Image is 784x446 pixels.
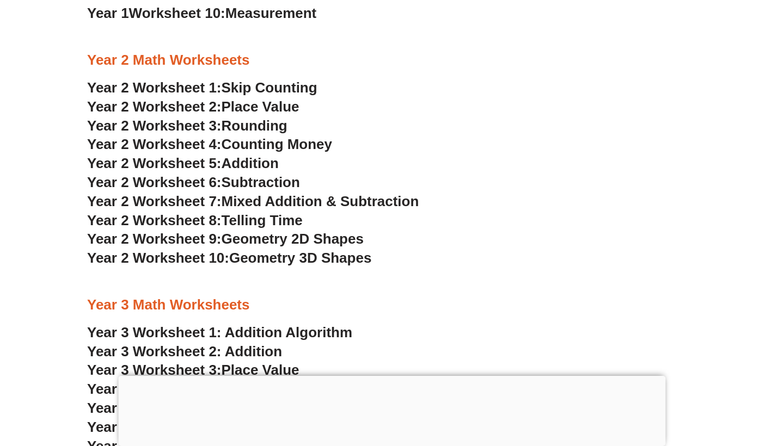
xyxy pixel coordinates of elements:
a: Year 3 Worksheet 4: Rounding [87,381,291,397]
span: Year 2 Worksheet 7: [87,193,222,209]
a: Year 3 Worksheet 1: Addition Algorithm [87,324,352,340]
h3: Year 2 Math Worksheets [87,51,697,70]
span: Skip Counting [222,79,317,96]
span: Addition [222,155,279,171]
span: Rounding [222,117,287,134]
span: Year 2 Worksheet 8: [87,212,222,228]
a: Year 1Worksheet 10:Measurement [87,5,316,21]
a: Year 2 Worksheet 8:Telling Time [87,212,303,228]
span: Year 3 Worksheet 3: [87,362,222,378]
span: Mixed Addition & Subtraction [222,193,419,209]
span: Year 2 Worksheet 6: [87,174,222,190]
a: Year 2 Worksheet 9:Geometry 2D Shapes [87,231,364,247]
span: Year 2 Worksheet 5: [87,155,222,171]
a: Year 2 Worksheet 5:Addition [87,155,279,171]
iframe: Chat Widget [597,323,784,446]
h3: Year 3 Math Worksheets [87,296,697,314]
span: Counting Money [222,136,333,152]
iframe: Advertisement [119,376,666,443]
span: Year 2 Worksheet 9: [87,231,222,247]
a: Year 3 Worksheet 2: Addition [87,343,282,360]
a: Year 2 Worksheet 3:Rounding [87,117,287,134]
a: Year 2 Worksheet 10:Geometry 3D Shapes [87,250,371,266]
span: Telling Time [222,212,303,228]
span: Year 2 Worksheet 2: [87,98,222,115]
a: Year 2 Worksheet 4:Counting Money [87,136,332,152]
a: Year 3 Worksheet 6: Subtraction [87,419,304,435]
a: Year 3 Worksheet 3:Place Value [87,362,299,378]
a: Year 2 Worksheet 1:Skip Counting [87,79,317,96]
span: Measurement [225,5,317,21]
span: Subtraction [222,174,300,190]
span: Place Value [222,362,299,378]
a: Year 2 Worksheet 2:Place Value [87,98,299,115]
a: Year 2 Worksheet 6:Subtraction [87,174,300,190]
span: Year 2 Worksheet 1: [87,79,222,96]
span: Year 2 Worksheet 10: [87,250,229,266]
a: Year 2 Worksheet 7:Mixed Addition & Subtraction [87,193,419,209]
span: Year 2 Worksheet 4: [87,136,222,152]
span: Worksheet 10: [129,5,225,21]
span: Geometry 2D Shapes [222,231,364,247]
span: Geometry 3D Shapes [229,250,371,266]
span: Year 2 Worksheet 3: [87,117,222,134]
span: Place Value [222,98,299,115]
a: Year 3 Worksheet 5: Rounding (Money) [87,400,350,416]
